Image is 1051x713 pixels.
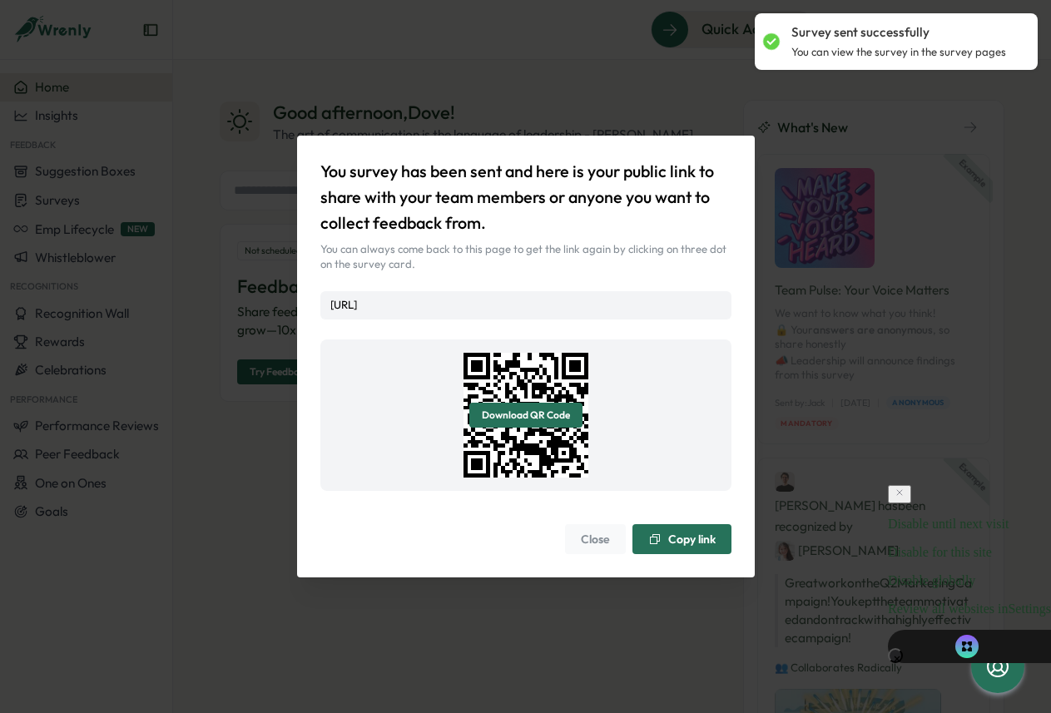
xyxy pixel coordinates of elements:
p: You survey has been sent and here is your public link to share with your team members or anyone y... [320,159,731,235]
button: Close [565,524,626,554]
p: You can always come back to this page to get the link again by clicking on three dot on the surve... [320,242,731,271]
button: Download QR Code [469,403,583,428]
span: Copy link [668,533,716,545]
p: You can view the survey in the survey pages [791,45,1021,60]
button: Copy link [632,524,731,554]
span: Close [581,525,610,553]
p: Survey sent successfully [791,23,1021,42]
a: [URL] [330,298,357,311]
span: Download QR Code [482,404,570,427]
